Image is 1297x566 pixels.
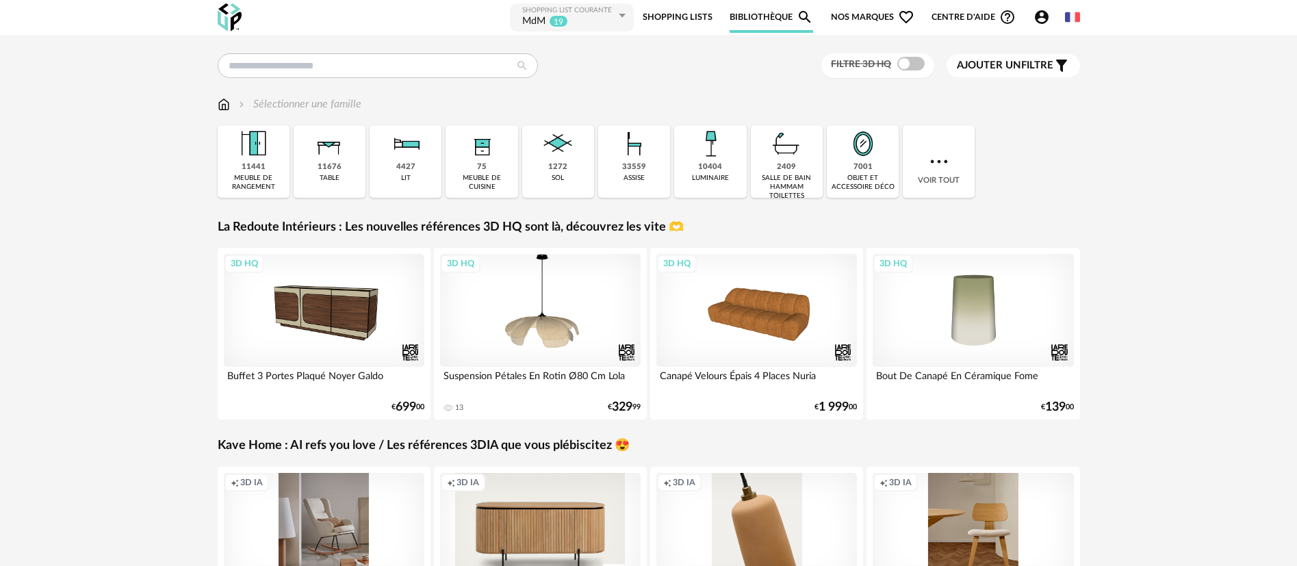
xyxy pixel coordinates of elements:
div: 33559 [622,162,646,172]
a: 3D HQ Suspension Pétales En Rotin Ø80 Cm Lola 13 €32999 [434,248,647,420]
div: Bout De Canapé En Céramique Fome [873,367,1074,394]
span: 3D IA [240,477,263,488]
img: fr [1065,10,1080,25]
a: BibliothèqueMagnify icon [730,2,813,33]
div: 4427 [396,162,415,172]
div: Shopping List courante [522,6,615,15]
span: Filtre 3D HQ [831,60,891,69]
div: 13 [455,403,463,413]
div: 3D HQ [224,255,264,272]
div: 3D HQ [657,255,697,272]
span: filtre [957,59,1053,73]
div: 3D HQ [873,255,913,272]
span: 329 [612,402,632,412]
span: Heart Outline icon [898,9,914,25]
span: Creation icon [231,477,239,488]
span: 699 [396,402,416,412]
div: objet et accessoire déco [831,174,895,192]
img: Salle%20de%20bain.png [768,125,805,162]
a: 3D HQ Bout De Canapé En Céramique Fome €13900 [866,248,1080,420]
div: 7001 [853,162,873,172]
div: MdM [522,15,545,29]
div: sol [552,174,564,183]
sup: 19 [549,15,568,27]
img: Rangement.png [463,125,500,162]
span: Creation icon [879,477,888,488]
span: Account Circle icon [1033,9,1056,25]
img: Meuble%20de%20rangement.png [235,125,272,162]
span: Account Circle icon [1033,9,1050,25]
div: table [320,174,339,183]
div: 10404 [698,162,722,172]
div: meuble de cuisine [450,174,513,192]
div: Sélectionner une famille [236,97,361,112]
img: Miroir.png [845,125,882,162]
a: La Redoute Intérieurs : Les nouvelles références 3D HQ sont là, découvrez les vite 🫶 [218,220,684,235]
div: 2409 [777,162,796,172]
div: € 00 [391,402,424,412]
span: Creation icon [447,477,455,488]
span: Magnify icon [797,9,813,25]
div: 11441 [242,162,266,172]
div: Buffet 3 Portes Plaqué Noyer Galdo [224,367,425,394]
a: 3D HQ Buffet 3 Portes Plaqué Noyer Galdo €69900 [218,248,431,420]
div: 11676 [318,162,342,172]
button: Ajouter unfiltre Filter icon [947,54,1080,77]
img: Assise.png [616,125,653,162]
img: Sol.png [539,125,576,162]
div: assise [624,174,645,183]
div: 3D HQ [441,255,480,272]
img: svg+xml;base64,PHN2ZyB3aWR0aD0iMTYiIGhlaWdodD0iMTciIHZpZXdCb3g9IjAgMCAxNiAxNyIgZmlsbD0ibm9uZSIgeG... [218,97,230,112]
div: € 00 [814,402,857,412]
img: svg+xml;base64,PHN2ZyB3aWR0aD0iMTYiIGhlaWdodD0iMTYiIHZpZXdCb3g9IjAgMCAxNiAxNiIgZmlsbD0ibm9uZSIgeG... [236,97,247,112]
span: 1 999 [819,402,849,412]
img: Table.png [311,125,348,162]
div: Canapé Velours Épais 4 Places Nuria [656,367,858,394]
span: Nos marques [831,2,914,33]
div: luminaire [692,174,729,183]
span: Help Circle Outline icon [999,9,1016,25]
div: salle de bain hammam toilettes [755,174,819,201]
span: 139 [1045,402,1066,412]
a: Shopping Lists [643,2,712,33]
a: Kave Home : AI refs you love / Les références 3DIA que vous plébiscitez 😍 [218,438,630,454]
img: OXP [218,3,242,31]
span: 3D IA [457,477,479,488]
div: € 00 [1041,402,1074,412]
img: Literie.png [387,125,424,162]
div: Voir tout [903,125,975,198]
div: Suspension Pétales En Rotin Ø80 Cm Lola [440,367,641,394]
div: lit [401,174,411,183]
div: meuble de rangement [222,174,285,192]
span: 3D IA [673,477,695,488]
span: Creation icon [663,477,671,488]
img: Luminaire.png [692,125,729,162]
span: Filter icon [1053,57,1070,74]
div: 1272 [548,162,567,172]
span: Centre d'aideHelp Circle Outline icon [932,9,1016,25]
a: 3D HQ Canapé Velours Épais 4 Places Nuria €1 99900 [650,248,864,420]
div: 75 [477,162,487,172]
span: Ajouter un [957,60,1021,70]
img: more.7b13dc1.svg [927,149,951,174]
span: 3D IA [889,477,912,488]
div: € 99 [608,402,641,412]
